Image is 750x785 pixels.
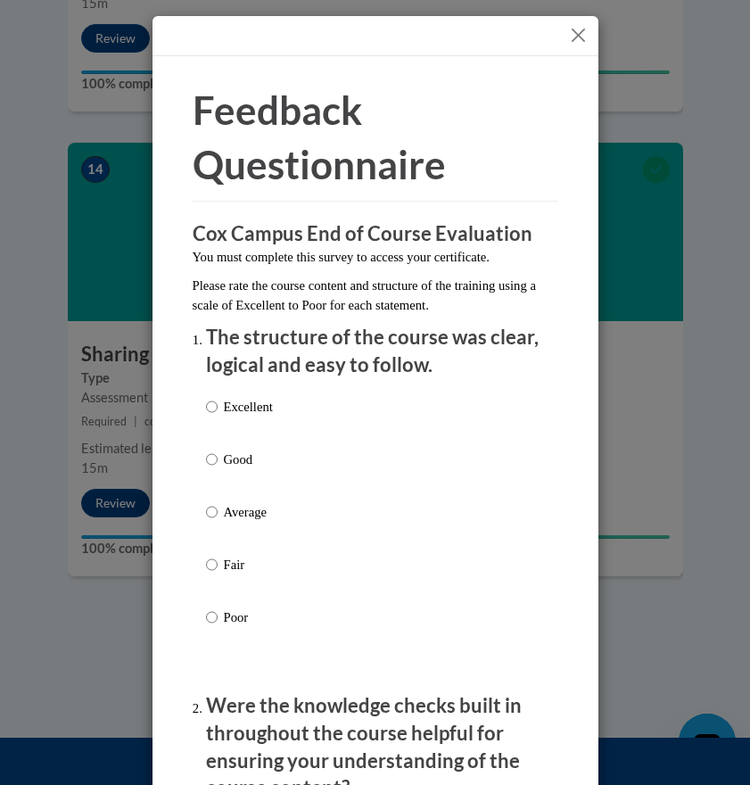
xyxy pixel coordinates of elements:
[224,607,273,627] p: Poor
[224,450,273,469] p: Good
[224,555,273,574] p: Fair
[206,450,218,469] input: Good
[224,502,273,522] p: Average
[206,502,218,522] input: Average
[567,24,589,46] button: Close
[206,397,218,417] input: Excellent
[193,247,558,267] p: You must complete this survey to access your certificate.
[224,397,273,417] p: Excellent
[193,220,558,248] h3: Cox Campus End of Course Evaluation
[193,276,558,315] p: Please rate the course content and structure of the training using a scale of Excellent to Poor f...
[206,555,218,574] input: Fair
[206,324,545,379] p: The structure of the course was clear, logical and easy to follow.
[206,607,218,627] input: Poor
[193,87,446,188] span: Feedback Questionnaire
